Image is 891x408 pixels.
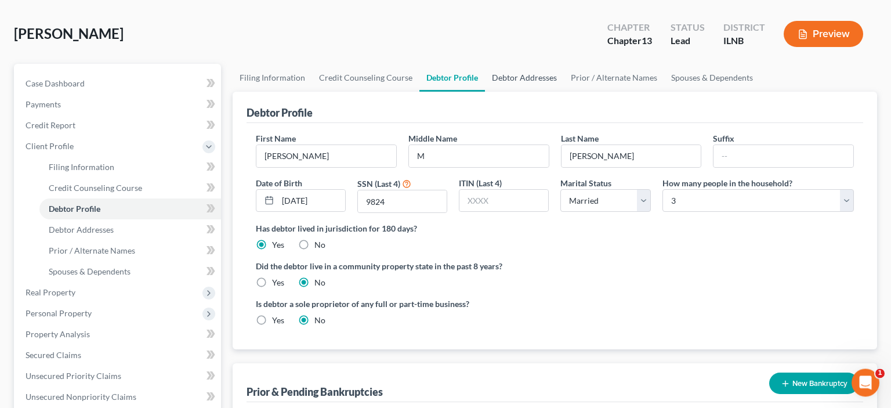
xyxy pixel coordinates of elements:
a: Filing Information [233,64,312,92]
input: XXXX [358,190,447,212]
span: 13 [642,35,652,46]
a: Payments [16,94,221,115]
label: Suffix [713,132,734,145]
a: Debtor Profile [419,64,485,92]
a: Unsecured Priority Claims [16,366,221,387]
div: District [723,21,765,34]
a: Case Dashboard [16,73,221,94]
a: Filing Information [39,157,221,178]
span: Case Dashboard [26,78,85,88]
input: -- [256,145,396,167]
label: SSN (Last 4) [357,178,400,190]
a: Debtor Addresses [485,64,564,92]
span: Secured Claims [26,350,81,360]
a: Credit Report [16,115,221,136]
label: Did the debtor live in a community property state in the past 8 years? [256,260,854,272]
input: XXXX [459,190,548,212]
span: Filing Information [49,162,114,172]
label: Is debtor a sole proprietor of any full or part-time business? [256,298,549,310]
label: ITIN (Last 4) [459,177,502,189]
label: No [314,277,325,288]
label: Middle Name [408,132,457,145]
label: Last Name [561,132,599,145]
div: Chapter [607,21,652,34]
a: Debtor Profile [39,198,221,219]
label: Yes [272,239,284,251]
div: Prior & Pending Bankruptcies [247,385,383,399]
a: Unsecured Nonpriority Claims [16,387,221,407]
a: Spouses & Dependents [664,64,760,92]
label: Yes [272,315,284,326]
span: Credit Counseling Course [49,183,142,193]
div: Status [671,21,705,34]
div: Lead [671,34,705,48]
a: Secured Claims [16,345,221,366]
a: Property Analysis [16,324,221,345]
input: MM/DD/YYYY [278,190,345,212]
span: Unsecured Nonpriority Claims [26,392,136,402]
a: Credit Counseling Course [39,178,221,198]
input: M.I [409,145,549,167]
span: Payments [26,99,61,109]
input: -- [562,145,701,167]
button: Preview [784,21,863,47]
a: Credit Counseling Course [312,64,419,92]
span: Client Profile [26,141,74,151]
a: Debtor Addresses [39,219,221,240]
iframe: Intercom live chat [852,369,879,396]
label: Has debtor lived in jurisdiction for 180 days? [256,222,854,234]
label: Marital Status [560,177,611,189]
label: No [314,239,325,251]
span: 1 [875,369,885,378]
span: Spouses & Dependents [49,266,131,276]
div: ILNB [723,34,765,48]
span: Credit Report [26,120,75,130]
div: Debtor Profile [247,106,313,120]
span: Property Analysis [26,329,90,339]
span: Prior / Alternate Names [49,245,135,255]
label: Yes [272,277,284,288]
label: First Name [256,132,296,145]
div: Chapter [607,34,652,48]
span: Real Property [26,287,75,297]
label: No [314,315,325,326]
a: Spouses & Dependents [39,261,221,282]
button: New Bankruptcy [769,373,859,394]
a: Prior / Alternate Names [39,240,221,261]
span: [PERSON_NAME] [14,25,124,42]
label: How many people in the household? [662,177,792,189]
span: Debtor Addresses [49,225,114,234]
label: Date of Birth [256,177,302,189]
span: Unsecured Priority Claims [26,371,121,381]
span: Personal Property [26,308,92,318]
a: Prior / Alternate Names [564,64,664,92]
input: -- [713,145,853,167]
span: Debtor Profile [49,204,100,214]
